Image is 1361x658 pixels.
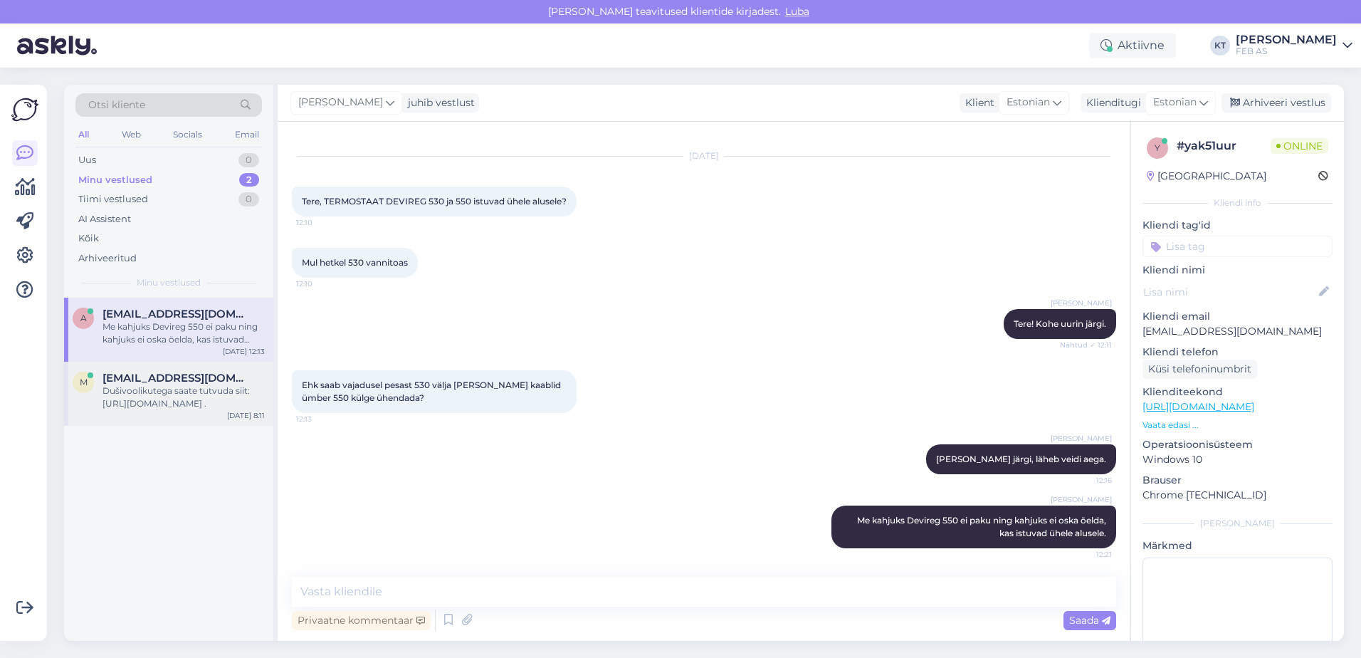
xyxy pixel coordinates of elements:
[103,320,265,346] div: Me kahjuks Devireg 550 ei paku ning kahjuks ei oska öelda, kas istuvad ühele alusele.
[170,125,205,144] div: Socials
[1155,142,1160,153] span: y
[103,308,251,320] span: alari.tamm@gmail.com
[302,196,567,207] span: Tere, TERMOSTAAT DEVIREG 530 ja 550 istuvad ühele alusele?
[1051,433,1112,444] span: [PERSON_NAME]
[1142,517,1333,530] div: [PERSON_NAME]
[1069,614,1110,627] span: Saada
[1089,33,1176,58] div: Aktiivne
[1142,236,1333,257] input: Lisa tag
[1007,95,1050,110] span: Estonian
[80,313,87,323] span: a
[1143,284,1316,300] input: Lisa nimi
[1058,549,1112,560] span: 12:21
[1271,138,1328,154] span: Online
[1081,95,1141,110] div: Klienditugi
[227,410,265,421] div: [DATE] 8:11
[1153,95,1197,110] span: Estonian
[1058,340,1112,350] span: Nähtud ✓ 12:11
[1221,93,1331,113] div: Arhiveeri vestlus
[1142,218,1333,233] p: Kliendi tag'id
[1142,400,1254,413] a: [URL][DOMAIN_NAME]
[137,276,201,289] span: Minu vestlused
[1058,475,1112,486] span: 12:16
[80,377,88,387] span: m
[1142,263,1333,278] p: Kliendi nimi
[296,414,350,424] span: 12:13
[1142,538,1333,553] p: Märkmed
[232,125,262,144] div: Email
[302,257,408,268] span: Mul hetkel 530 vannitoas
[223,346,265,357] div: [DATE] 12:13
[78,212,131,226] div: AI Assistent
[1142,324,1333,339] p: [EMAIL_ADDRESS][DOMAIN_NAME]
[857,515,1108,538] span: Me kahjuks Devireg 550 ei paku ning kahjuks ei oska öelda, kas istuvad ühele alusele.
[296,217,350,228] span: 12:10
[781,5,814,18] span: Luba
[1236,34,1352,57] a: [PERSON_NAME]FEB AS
[298,95,383,110] span: [PERSON_NAME]
[78,173,152,187] div: Minu vestlused
[238,192,259,207] div: 0
[296,278,350,289] span: 12:10
[1142,473,1333,488] p: Brauser
[78,251,137,266] div: Arhiveeritud
[1142,197,1333,209] div: Kliendi info
[1142,488,1333,503] p: Chrome [TECHNICAL_ID]
[1142,360,1257,379] div: Küsi telefoninumbrit
[75,125,92,144] div: All
[1142,309,1333,324] p: Kliendi email
[1177,137,1271,155] div: # yak51uur
[960,95,994,110] div: Klient
[1014,318,1106,329] span: Tere! Kohe uurin järgi.
[1236,34,1337,46] div: [PERSON_NAME]
[78,153,96,167] div: Uus
[1147,169,1266,184] div: [GEOGRAPHIC_DATA]
[88,98,145,113] span: Otsi kliente
[1210,36,1230,56] div: KT
[1142,385,1333,399] p: Klienditeekond
[1051,494,1112,505] span: [PERSON_NAME]
[78,231,99,246] div: Kõik
[402,95,475,110] div: juhib vestlust
[119,125,144,144] div: Web
[292,611,431,630] div: Privaatne kommentaar
[78,192,148,207] div: Tiimi vestlused
[103,385,265,410] div: Dušivoolikutega saate tutvuda siit: [URL][DOMAIN_NAME] .
[1142,437,1333,452] p: Operatsioonisüsteem
[1236,46,1337,57] div: FEB AS
[1051,298,1112,308] span: [PERSON_NAME]
[103,372,251,385] span: mart.lensment@gmail.com
[936,454,1106,464] span: [PERSON_NAME] järgi, läheb veidi aega.
[1142,419,1333,432] p: Vaata edasi ...
[239,173,259,187] div: 2
[11,96,38,123] img: Askly Logo
[302,380,563,403] span: Ehk saab vajadusel pesast 530 välja [PERSON_NAME] kaablid ümber 550 külge ühendada?
[1142,452,1333,467] p: Windows 10
[1142,345,1333,360] p: Kliendi telefon
[292,150,1116,162] div: [DATE]
[238,153,259,167] div: 0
